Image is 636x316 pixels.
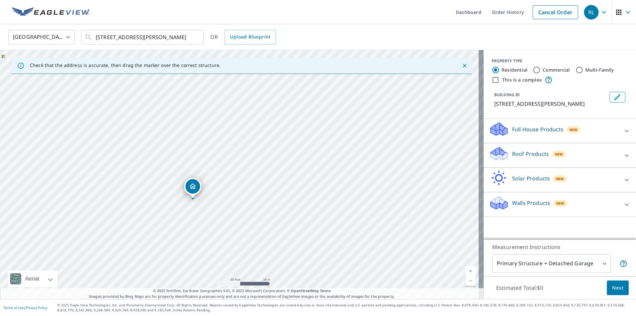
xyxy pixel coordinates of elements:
p: Estimated Total: $0 [491,281,549,295]
div: Full House ProductsNew [489,121,631,140]
span: Upload Blueprint [230,33,270,41]
div: OR [210,30,276,44]
button: Next [607,281,629,295]
a: Terms of Use [3,305,24,310]
span: New [556,176,564,181]
button: Close [460,61,469,70]
p: Solar Products [512,174,550,182]
p: Full House Products [512,125,563,133]
span: © 2025 TomTom, Earthstar Geographics SIO, © 2025 Microsoft Corporation, © [153,288,331,294]
span: New [569,127,578,132]
p: BUILDING ID [494,92,520,97]
label: This is a complex [502,77,542,83]
div: Solar ProductsNew [489,170,631,189]
p: Check that the address is accurate, then drag the marker over the correct structure. [30,62,221,68]
p: | [3,306,47,310]
div: Aerial [8,271,57,287]
div: Primary Structure + Detached Garage [492,254,611,273]
a: Current Level 19, Zoom In [466,266,476,276]
p: Roof Products [512,150,549,158]
div: [GEOGRAPHIC_DATA] [8,28,75,46]
p: Measurement Instructions [492,243,627,251]
p: © 2025 Eagle View Technologies, Inc. and Pictometry International Corp. All Rights Reserved. Repo... [57,303,633,313]
label: Commercial [543,67,570,73]
p: Walls Products [512,199,550,207]
input: Search by address or latitude-longitude [96,28,190,46]
div: Walls ProductsNew [489,195,631,214]
img: EV Logo [12,7,90,17]
div: Dropped pin, building 1, Residential property, 11952 W Cassandra Ln Westville, IN 46391 [184,178,201,198]
span: New [555,152,563,157]
span: New [556,201,564,206]
a: Privacy Policy [26,305,47,310]
div: PROPERTY TYPE [492,58,628,64]
label: Residential [502,67,527,73]
span: Your report will include the primary structure and a detached garage if one exists. [619,260,627,268]
span: Next [612,284,623,292]
a: Current Level 19, Zoom Out [466,276,476,286]
a: Cancel Order [533,5,578,19]
div: Aerial [23,271,41,287]
a: OpenStreetMap [291,288,319,293]
button: Edit building 1 [609,92,625,102]
div: Roof ProductsNew [489,146,631,165]
a: Upload Blueprint [225,30,276,44]
a: Terms [320,288,331,293]
p: [STREET_ADDRESS][PERSON_NAME] [494,100,607,108]
label: Multi-Family [585,67,614,73]
div: RL [584,5,599,20]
